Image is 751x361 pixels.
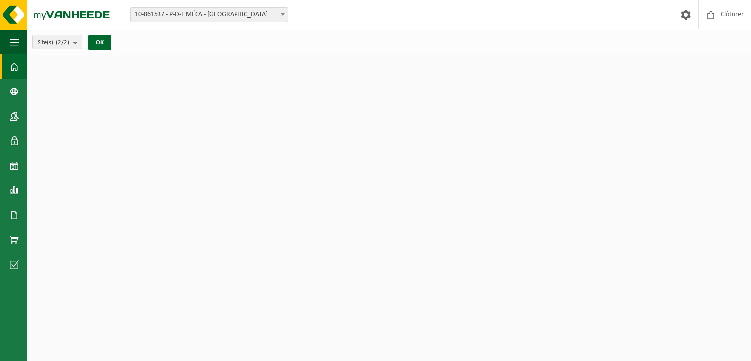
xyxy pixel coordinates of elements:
[32,35,82,49] button: Site(s)(2/2)
[38,35,69,50] span: Site(s)
[130,7,288,22] span: 10-861537 - P-D-L MÉCA - FOSSES-LA-VILLE
[131,8,288,22] span: 10-861537 - P-D-L MÉCA - FOSSES-LA-VILLE
[88,35,111,50] button: OK
[56,39,69,45] count: (2/2)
